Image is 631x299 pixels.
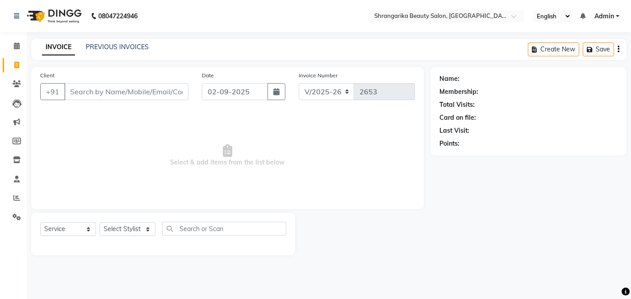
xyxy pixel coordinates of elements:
[528,42,579,56] button: Create New
[86,43,149,51] a: PREVIOUS INVOICES
[162,222,286,236] input: Search or Scan
[439,113,476,122] div: Card on file:
[439,100,475,109] div: Total Visits:
[40,111,415,200] span: Select & add items from the list below
[202,72,214,80] label: Date
[439,87,478,97] div: Membership:
[594,12,614,21] span: Admin
[23,4,84,29] img: logo
[40,72,54,80] label: Client
[299,72,338,80] label: Invoice Number
[439,74,460,84] div: Name:
[42,39,75,55] a: INVOICE
[40,83,65,100] button: +91
[439,126,469,135] div: Last Visit:
[439,139,460,148] div: Points:
[64,83,188,100] input: Search by Name/Mobile/Email/Code
[98,4,138,29] b: 08047224946
[583,42,614,56] button: Save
